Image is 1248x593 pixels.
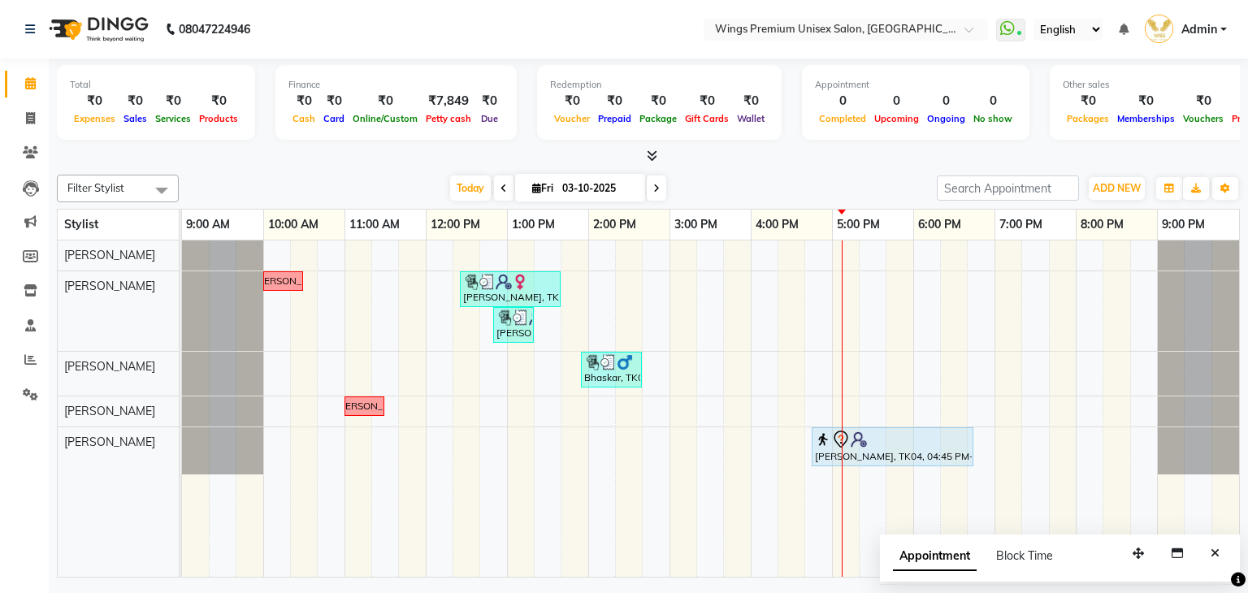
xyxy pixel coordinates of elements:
button: Close [1203,541,1227,566]
div: 0 [815,92,870,110]
div: Late [PERSON_NAME] [233,274,333,288]
a: 3:00 PM [670,213,721,236]
a: 6:00 PM [914,213,965,236]
span: Packages [1063,113,1113,124]
div: ₹0 [319,92,349,110]
span: Cash [288,113,319,124]
a: 9:00 AM [182,213,234,236]
span: [PERSON_NAME] [64,404,155,418]
a: 8:00 PM [1077,213,1128,236]
a: 10:00 AM [264,213,323,236]
span: Admin [1181,21,1217,38]
b: 08047224946 [179,6,250,52]
div: ₹0 [195,92,242,110]
span: Stylist [64,217,98,232]
div: ₹0 [1179,92,1228,110]
span: ADD NEW [1093,182,1141,194]
a: 12:00 PM [427,213,484,236]
span: Wallet [733,113,769,124]
img: logo [41,6,153,52]
div: [PERSON_NAME], TK04, 04:45 PM-06:45 PM, Natural Global Color - Upto Mid Back - Hair Colors - 68 [813,430,972,464]
div: ₹0 [1113,92,1179,110]
span: [PERSON_NAME] [64,359,155,374]
span: Fri [528,182,557,194]
span: Online/Custom [349,113,422,124]
input: Search Appointment [937,175,1079,201]
div: ₹0 [550,92,594,110]
span: No show [969,113,1016,124]
div: ₹0 [594,92,635,110]
span: Appointment [893,542,977,571]
span: Ongoing [923,113,969,124]
span: Today [450,175,491,201]
div: Total [70,78,242,92]
span: [PERSON_NAME] [64,248,155,262]
div: Late [PERSON_NAME] [314,399,414,413]
div: ₹0 [1063,92,1113,110]
div: ₹0 [70,92,119,110]
div: ₹0 [635,92,681,110]
a: 7:00 PM [995,213,1046,236]
span: Voucher [550,113,594,124]
div: Finance [288,78,504,92]
img: Admin [1145,15,1173,43]
span: Filter Stylist [67,181,124,194]
span: Upcoming [870,113,923,124]
span: Services [151,113,195,124]
div: 0 [923,92,969,110]
span: Expenses [70,113,119,124]
div: ₹0 [288,92,319,110]
div: Appointment [815,78,1016,92]
span: [PERSON_NAME] [64,279,155,293]
span: Prepaid [594,113,635,124]
span: Package [635,113,681,124]
span: Due [477,113,502,124]
div: Redemption [550,78,769,92]
a: 4:00 PM [752,213,803,236]
span: Vouchers [1179,113,1228,124]
a: 11:00 AM [345,213,404,236]
span: Petty cash [422,113,475,124]
div: ₹0 [349,92,422,110]
div: 0 [969,92,1016,110]
div: ₹0 [475,92,504,110]
div: ₹0 [119,92,151,110]
span: Card [319,113,349,124]
a: 9:00 PM [1158,213,1209,236]
div: [PERSON_NAME], TK01, 12:50 PM-01:20 PM, Wash & Blow Dry - Upto Shoulder - Hair Styling - 10 [495,309,532,340]
input: 2025-10-03 [557,176,639,201]
span: [PERSON_NAME] [64,435,155,449]
a: 2:00 PM [589,213,640,236]
div: 0 [870,92,923,110]
span: Completed [815,113,870,124]
span: Products [195,113,242,124]
span: Sales [119,113,151,124]
a: 5:00 PM [833,213,884,236]
div: ₹0 [151,92,195,110]
div: ₹7,849 [422,92,475,110]
span: Block Time [996,548,1053,563]
button: ADD NEW [1089,177,1145,200]
span: Memberships [1113,113,1179,124]
div: ₹0 [681,92,733,110]
div: ₹0 [733,92,769,110]
span: Gift Cards [681,113,733,124]
a: 1:00 PM [508,213,559,236]
div: [PERSON_NAME], TK02, 12:25 PM-01:40 PM, Eyebrow - THREADING,Wash & Blow Dry - Upto Waist - Hair S... [461,274,559,305]
div: Bhaskar, TK03, 01:55 PM-02:40 PM, Hair Cut - [DEMOGRAPHIC_DATA] (Wash & Styling - Hair Styling - 3 [583,354,640,385]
